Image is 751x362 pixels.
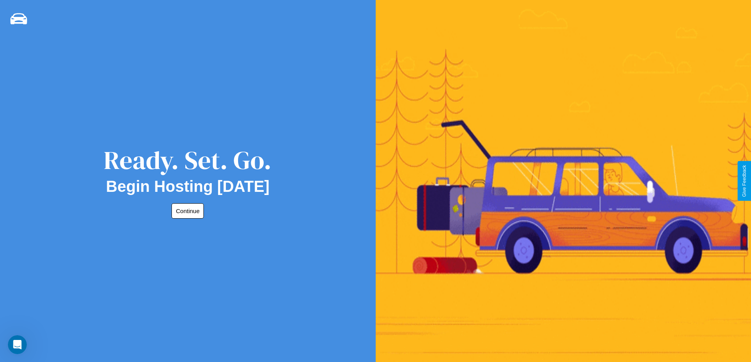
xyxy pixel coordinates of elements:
h2: Begin Hosting [DATE] [106,178,270,195]
div: Give Feedback [742,165,747,197]
iframe: Intercom live chat [8,335,27,354]
button: Continue [171,203,204,219]
div: Ready. Set. Go. [104,143,272,178]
